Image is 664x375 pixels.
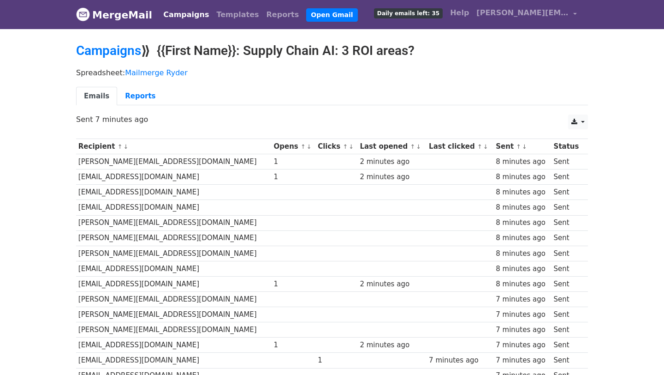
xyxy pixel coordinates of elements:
[496,218,549,228] div: 8 minutes ago
[496,202,549,213] div: 8 minutes ago
[551,322,583,338] td: Sent
[496,187,549,198] div: 8 minutes ago
[496,264,549,274] div: 8 minutes ago
[496,279,549,290] div: 8 minutes ago
[76,246,272,261] td: [PERSON_NAME][EMAIL_ADDRESS][DOMAIN_NAME]
[446,4,473,22] a: Help
[551,215,583,230] td: Sent
[76,353,272,368] td: [EMAIL_ADDRESS][DOMAIN_NAME]
[551,261,583,276] td: Sent
[272,139,316,154] th: Opens
[551,307,583,322] td: Sent
[551,292,583,307] td: Sent
[76,185,272,200] td: [EMAIL_ADDRESS][DOMAIN_NAME]
[496,248,549,259] div: 8 minutes ago
[76,276,272,291] td: [EMAIL_ADDRESS][DOMAIN_NAME]
[274,157,314,167] div: 1
[125,68,188,77] a: Mailmerge Ryder
[76,115,588,124] p: Sent 7 minutes ago
[76,87,117,106] a: Emails
[76,68,588,78] p: Spreadsheet:
[410,143,415,150] a: ↑
[496,172,549,182] div: 8 minutes ago
[516,143,521,150] a: ↑
[360,172,424,182] div: 2 minutes ago
[306,8,357,22] a: Open Gmail
[76,139,272,154] th: Recipient
[618,331,664,375] iframe: Chat Widget
[307,143,312,150] a: ↓
[483,143,488,150] a: ↓
[496,340,549,351] div: 7 minutes ago
[416,143,421,150] a: ↓
[213,6,262,24] a: Templates
[76,43,141,58] a: Campaigns
[473,4,581,25] a: [PERSON_NAME][EMAIL_ADDRESS][PERSON_NAME]
[496,294,549,305] div: 7 minutes ago
[358,139,427,154] th: Last opened
[360,279,424,290] div: 2 minutes ago
[76,43,588,59] h2: ⟫ {{First Name}}: Supply Chain AI: 3 ROI areas?
[551,353,583,368] td: Sent
[76,5,152,24] a: MergeMail
[117,87,163,106] a: Reports
[76,7,90,21] img: MergeMail logo
[76,215,272,230] td: [PERSON_NAME][EMAIL_ADDRESS][DOMAIN_NAME]
[263,6,303,24] a: Reports
[496,233,549,243] div: 8 minutes ago
[343,143,348,150] a: ↑
[477,143,482,150] a: ↑
[274,172,314,182] div: 1
[551,200,583,215] td: Sent
[315,139,357,154] th: Clicks
[496,309,549,320] div: 7 minutes ago
[76,292,272,307] td: [PERSON_NAME][EMAIL_ADDRESS][DOMAIN_NAME]
[496,355,549,366] div: 7 minutes ago
[370,4,446,22] a: Daily emails left: 35
[76,154,272,169] td: [PERSON_NAME][EMAIL_ADDRESS][DOMAIN_NAME]
[76,322,272,338] td: [PERSON_NAME][EMAIL_ADDRESS][DOMAIN_NAME]
[496,157,549,167] div: 8 minutes ago
[551,338,583,353] td: Sent
[551,230,583,246] td: Sent
[349,143,354,150] a: ↓
[427,139,493,154] th: Last clicked
[76,230,272,246] td: [PERSON_NAME][EMAIL_ADDRESS][DOMAIN_NAME]
[551,185,583,200] td: Sent
[374,8,443,18] span: Daily emails left: 35
[123,143,128,150] a: ↓
[274,279,314,290] div: 1
[551,276,583,291] td: Sent
[76,307,272,322] td: [PERSON_NAME][EMAIL_ADDRESS][DOMAIN_NAME]
[476,7,569,18] span: [PERSON_NAME][EMAIL_ADDRESS][PERSON_NAME]
[522,143,527,150] a: ↓
[360,340,424,351] div: 2 minutes ago
[76,261,272,276] td: [EMAIL_ADDRESS][DOMAIN_NAME]
[301,143,306,150] a: ↑
[429,355,492,366] div: 7 minutes ago
[274,340,314,351] div: 1
[76,200,272,215] td: [EMAIL_ADDRESS][DOMAIN_NAME]
[318,355,356,366] div: 1
[551,139,583,154] th: Status
[551,154,583,169] td: Sent
[496,325,549,335] div: 7 minutes ago
[493,139,551,154] th: Sent
[551,246,583,261] td: Sent
[551,169,583,185] td: Sent
[160,6,213,24] a: Campaigns
[76,338,272,353] td: [EMAIL_ADDRESS][DOMAIN_NAME]
[76,169,272,185] td: [EMAIL_ADDRESS][DOMAIN_NAME]
[118,143,123,150] a: ↑
[360,157,424,167] div: 2 minutes ago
